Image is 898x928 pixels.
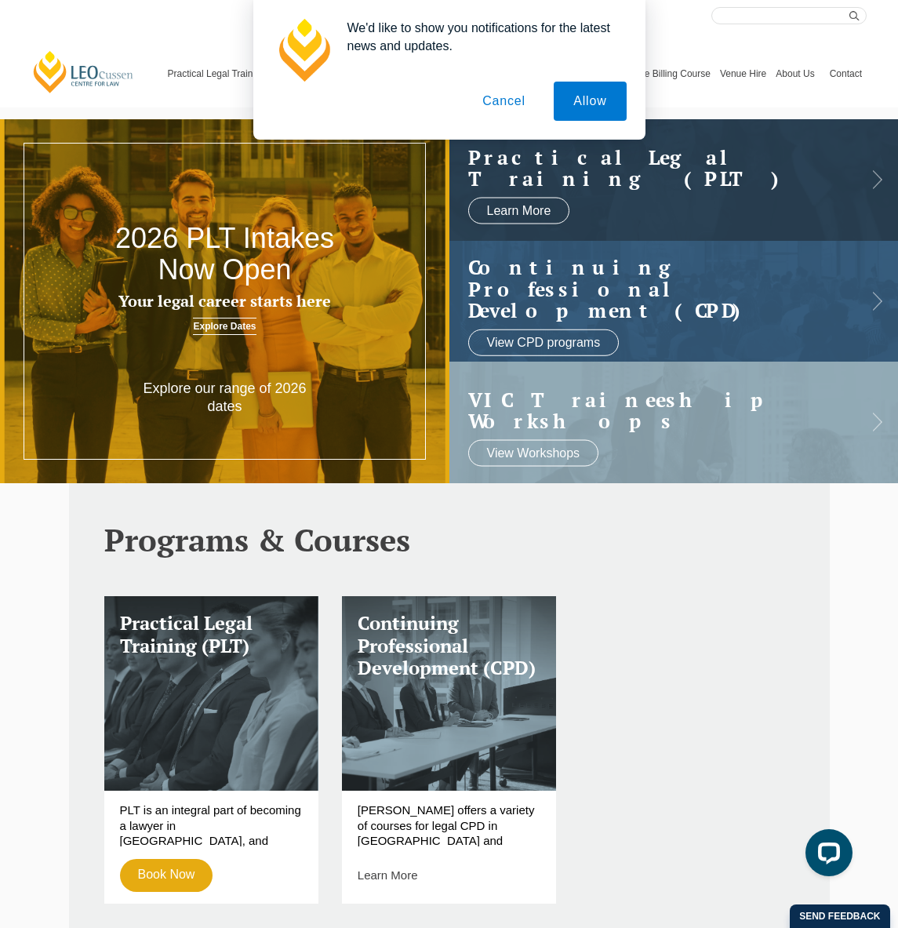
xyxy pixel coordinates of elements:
a: Explore Dates [193,318,256,335]
a: VIC Traineeship Workshops [468,388,855,431]
a: Learn More [468,197,570,224]
a: View Workshops [468,439,599,466]
h3: Your legal career starts here [90,293,360,310]
p: [PERSON_NAME] offers a variety of courses for legal CPD in [GEOGRAPHIC_DATA] and online, across a... [358,802,540,846]
a: Book Now [120,859,213,892]
a: Practical LegalTraining (PLT) [468,146,855,189]
a: View CPD programs [468,329,620,356]
h2: Practical Legal Training (PLT) [468,146,855,189]
p: PLT is an integral part of becoming a lawyer in [GEOGRAPHIC_DATA], and [PERSON_NAME] are proud to... [120,802,303,846]
iframe: LiveChat chat widget [793,823,859,889]
h3: Continuing Professional Development (CPD) [358,612,540,679]
a: Continuing Professional Development (CPD) [342,596,556,792]
button: Allow [554,82,626,121]
a: Learn More [358,868,418,882]
h2: Programs & Courses [104,522,794,557]
a: Practical Legal Training (PLT) [104,596,318,792]
button: Cancel [463,82,545,121]
h2: 2026 PLT Intakes Now Open [90,223,360,285]
p: Explore our range of 2026 dates [135,380,314,417]
h3: Practical Legal Training (PLT) [120,612,303,657]
a: Continuing ProfessionalDevelopment (CPD) [468,257,855,322]
div: We'd like to show you notifications for the latest news and updates. [335,19,627,55]
h2: Continuing Professional Development (CPD) [468,257,855,322]
img: notification icon [272,19,335,82]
